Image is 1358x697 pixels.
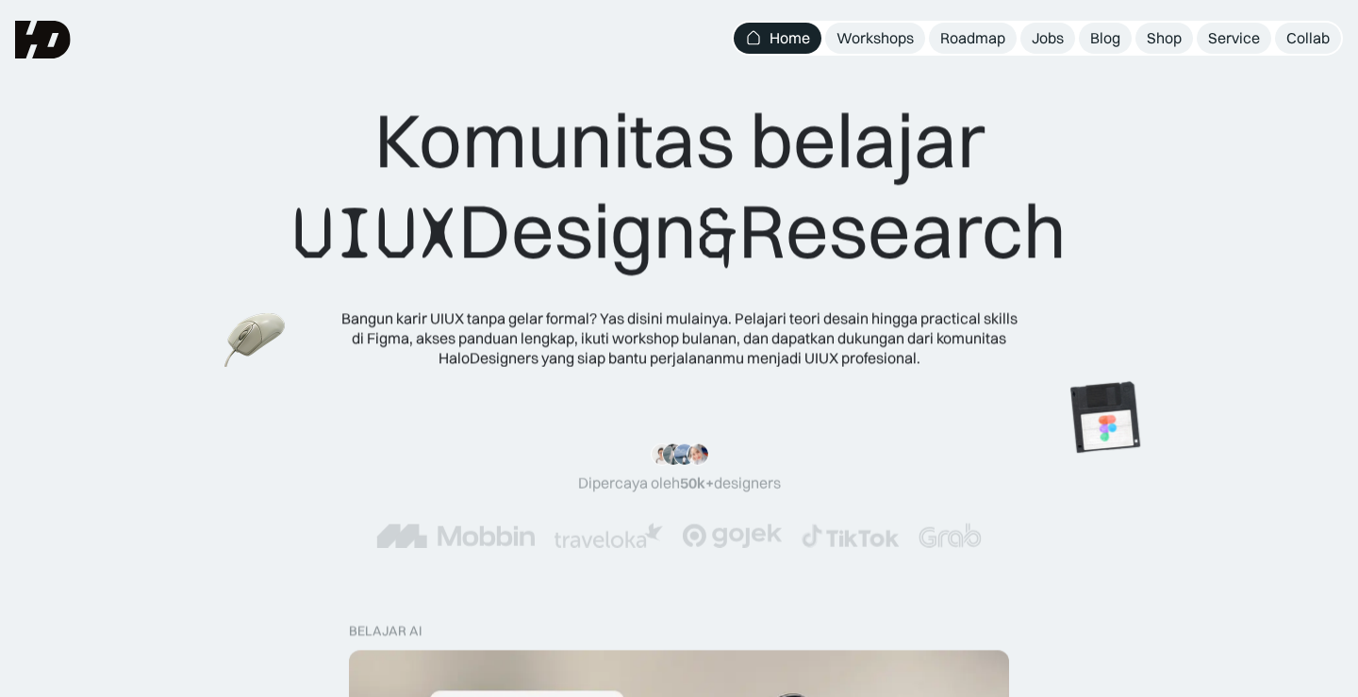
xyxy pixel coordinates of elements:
[940,28,1005,48] div: Roadmap
[1208,28,1260,48] div: Service
[734,23,821,54] a: Home
[292,94,1067,278] div: Komunitas belajar Design Research
[578,473,781,493] div: Dipercaya oleh designers
[1020,23,1075,54] a: Jobs
[349,623,422,639] div: belajar ai
[292,188,458,278] span: UIUX
[1090,28,1120,48] div: Blog
[1079,23,1132,54] a: Blog
[770,28,810,48] div: Home
[836,28,914,48] div: Workshops
[680,473,714,492] span: 50k+
[697,188,738,278] span: &
[1275,23,1341,54] a: Collab
[1032,28,1064,48] div: Jobs
[1135,23,1193,54] a: Shop
[339,308,1018,367] div: Bangun karir UIUX tanpa gelar formal? Yas disini mulainya. Pelajari teori desain hingga practical...
[1147,28,1182,48] div: Shop
[1197,23,1271,54] a: Service
[929,23,1017,54] a: Roadmap
[825,23,925,54] a: Workshops
[1286,28,1330,48] div: Collab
